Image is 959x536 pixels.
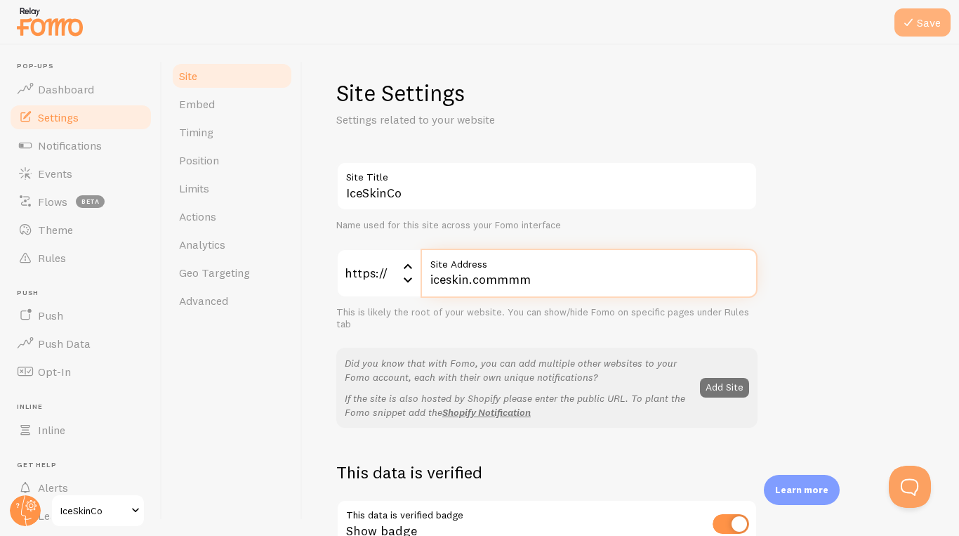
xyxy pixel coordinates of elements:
[38,82,94,96] span: Dashboard
[171,259,293,287] a: Geo Targeting
[8,329,153,358] a: Push Data
[336,249,421,298] div: https://
[764,475,840,505] div: Learn more
[38,138,102,152] span: Notifications
[38,195,67,209] span: Flows
[171,146,293,174] a: Position
[179,294,228,308] span: Advanced
[345,391,692,419] p: If the site is also hosted by Shopify please enter the public URL. To plant the Fomo snippet add the
[8,103,153,131] a: Settings
[336,462,758,483] h2: This data is verified
[179,97,215,111] span: Embed
[700,378,749,398] button: Add Site
[336,162,758,185] label: Site Title
[179,153,219,167] span: Position
[38,110,79,124] span: Settings
[345,356,692,384] p: Did you know that with Fomo, you can add multiple other websites to your Fomo account, each with ...
[8,131,153,159] a: Notifications
[38,251,66,265] span: Rules
[171,287,293,315] a: Advanced
[336,79,758,107] h1: Site Settings
[889,466,931,508] iframe: Help Scout Beacon - Open
[8,416,153,444] a: Inline
[17,62,153,71] span: Pop-ups
[336,112,673,128] p: Settings related to your website
[179,125,213,139] span: Timing
[38,166,72,181] span: Events
[8,473,153,502] a: Alerts
[8,216,153,244] a: Theme
[171,174,293,202] a: Limits
[17,403,153,412] span: Inline
[179,69,197,83] span: Site
[179,209,216,223] span: Actions
[421,249,758,298] input: myhonestcompany.com
[179,266,250,280] span: Geo Targeting
[8,358,153,386] a: Opt-In
[179,181,209,195] span: Limits
[179,237,225,251] span: Analytics
[8,301,153,329] a: Push
[38,308,63,322] span: Push
[421,249,758,273] label: Site Address
[442,406,531,419] a: Shopify Notification
[171,90,293,118] a: Embed
[336,219,758,232] div: Name used for this site across your Fomo interface
[17,461,153,470] span: Get Help
[171,202,293,230] a: Actions
[8,159,153,188] a: Events
[336,306,758,331] div: This is likely the root of your website. You can show/hide Fomo on specific pages under Rules tab
[17,289,153,298] span: Push
[8,188,153,216] a: Flows beta
[15,4,85,39] img: fomo-relay-logo-orange.svg
[38,423,65,437] span: Inline
[76,195,105,208] span: beta
[171,118,293,146] a: Timing
[8,244,153,272] a: Rules
[38,365,71,379] span: Opt-In
[171,230,293,259] a: Analytics
[775,483,828,497] p: Learn more
[60,502,127,519] span: IceSkinCo
[8,75,153,103] a: Dashboard
[51,494,145,528] a: IceSkinCo
[38,481,68,495] span: Alerts
[38,223,73,237] span: Theme
[171,62,293,90] a: Site
[38,336,91,351] span: Push Data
